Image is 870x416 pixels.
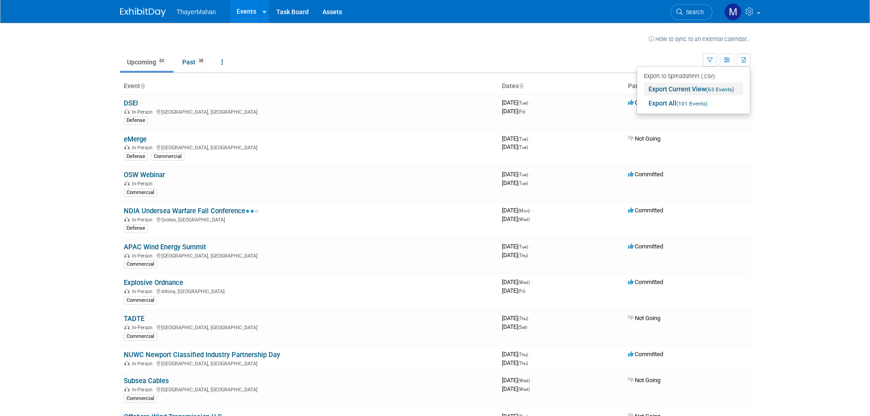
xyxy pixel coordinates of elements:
span: [DATE] [502,287,525,294]
img: In-Person Event [124,387,130,391]
span: Not Going [628,135,660,142]
span: (Thu) [518,352,528,357]
span: ThayerMahan [177,8,216,16]
th: Event [120,79,498,94]
a: OSW Webinar [124,171,165,179]
a: Sort by Event Name [140,82,145,90]
div: Commercial [124,332,157,341]
img: In-Person Event [124,361,130,365]
div: Commercial [124,296,157,305]
div: [GEOGRAPHIC_DATA], [GEOGRAPHIC_DATA] [124,385,495,393]
span: (Wed) [518,387,530,392]
div: Commercial [124,260,157,269]
a: TADTE [124,315,144,323]
span: (Tue) [518,100,528,105]
span: [DATE] [502,385,530,392]
img: In-Person Event [124,217,130,221]
span: (Tue) [518,137,528,142]
span: [DATE] [502,207,533,214]
span: [DATE] [502,135,531,142]
span: 63 [157,58,167,64]
span: Committed [628,207,663,214]
a: NDIA Undersea Warfare Fall Conference [124,207,259,215]
span: Committed [628,171,663,178]
a: Export All(101 Events) [644,97,743,110]
a: eMerge [124,135,147,143]
span: In-Person [132,387,155,393]
span: (101 Events) [676,100,707,107]
span: Not Going [628,377,660,384]
span: In-Person [132,289,155,295]
span: In-Person [132,145,155,151]
span: In-Person [132,109,155,115]
span: (Tue) [518,172,528,177]
a: Explosive Ordnance [124,279,183,287]
span: Committed [628,351,663,358]
div: Athina, [GEOGRAPHIC_DATA] [124,287,495,295]
th: Dates [498,79,624,94]
a: How to sync to an external calendar... [649,36,750,42]
span: (Wed) [518,280,530,285]
span: [DATE] [502,252,528,258]
div: [GEOGRAPHIC_DATA], [GEOGRAPHIC_DATA] [124,323,495,331]
div: [GEOGRAPHIC_DATA], [GEOGRAPHIC_DATA] [124,252,495,259]
span: Committed [628,99,663,106]
span: (Sat) [518,325,527,330]
span: [DATE] [502,351,531,358]
span: In-Person [132,217,155,223]
span: [DATE] [502,216,530,222]
img: ExhibitDay [120,8,166,17]
div: Commercial [124,189,157,197]
span: - [529,315,531,321]
a: Upcoming63 [120,53,174,71]
span: - [529,99,531,106]
span: - [529,135,531,142]
span: - [529,351,531,358]
div: [GEOGRAPHIC_DATA], [GEOGRAPHIC_DATA] [124,359,495,367]
span: [DATE] [502,359,528,366]
span: [DATE] [502,377,533,384]
span: Committed [628,243,663,250]
div: Commercial [124,395,157,403]
span: In-Person [132,253,155,259]
span: [DATE] [502,108,525,115]
span: [DATE] [502,279,533,285]
span: (Thu) [518,316,528,321]
img: In-Person Event [124,253,130,258]
div: Export to Spreadsheet (.csv): [644,70,743,81]
span: - [531,279,533,285]
a: Search [670,4,712,20]
span: (Tue) [518,244,528,249]
img: In-Person Event [124,145,130,149]
a: Past38 [175,53,213,71]
span: Committed [628,279,663,285]
div: Commercial [151,153,185,161]
div: Groton, [GEOGRAPHIC_DATA] [124,216,495,223]
div: Defense [124,116,148,125]
span: (Fri) [518,289,525,294]
span: - [531,377,533,384]
a: Export Current View(63 Events) [644,83,743,95]
img: In-Person Event [124,109,130,114]
img: In-Person Event [124,289,130,293]
span: In-Person [132,325,155,331]
a: Subsea Cables [124,377,169,385]
span: (Mon) [518,208,530,213]
span: (63 Events) [706,86,734,93]
div: Defense [124,153,148,161]
span: - [529,171,531,178]
span: (Tue) [518,181,528,186]
span: [DATE] [502,143,528,150]
span: [DATE] [502,179,528,186]
span: (Wed) [518,217,530,222]
span: [DATE] [502,171,531,178]
a: Sort by Start Date [519,82,523,90]
img: In-Person Event [124,325,130,329]
th: Participation [624,79,750,94]
span: (Thu) [518,361,528,366]
span: Search [683,9,704,16]
span: - [529,243,531,250]
a: DSEI [124,99,138,107]
a: APAC Wind Energy Summit [124,243,206,251]
span: [DATE] [502,99,531,106]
